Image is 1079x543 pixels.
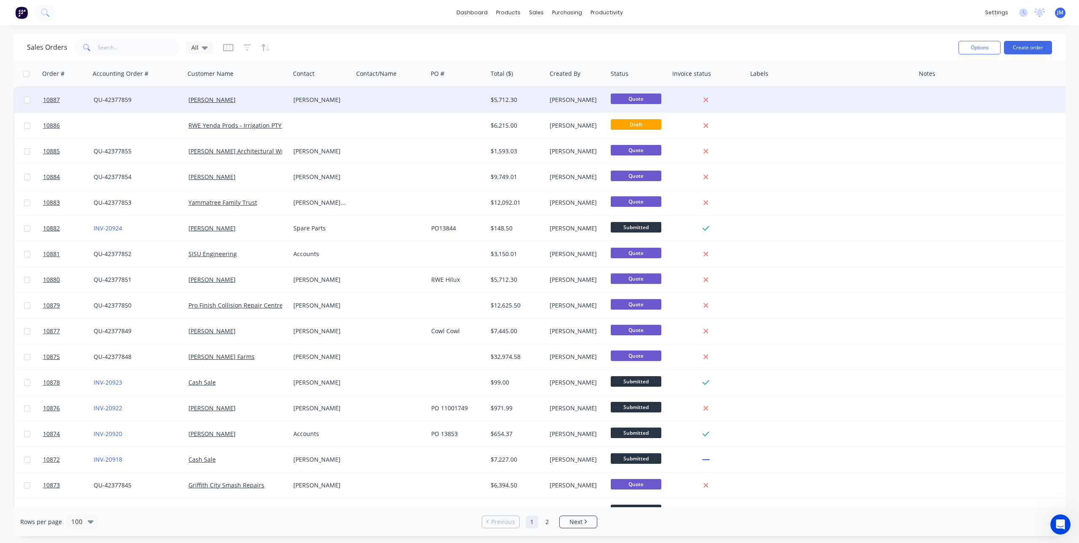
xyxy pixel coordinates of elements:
div: Got you. I’ve added it separately since it was previously added, and I’ve updated the name to mak... [13,179,132,204]
div: [PERSON_NAME] [550,96,601,104]
span: 10868 [43,507,60,515]
div: [PERSON_NAME] [550,378,601,387]
div: Labels [750,70,768,78]
div: Cowl Cowl [431,327,481,335]
a: QU-42377849 [94,327,132,335]
a: INV-20923 [94,378,122,386]
span: Quote [611,325,661,335]
div: $6,215.00 [491,121,540,130]
p: Active 14h ago [41,11,82,19]
span: 10880 [43,276,60,284]
div: $971.99 [491,404,540,412]
a: 10872 [43,447,94,472]
span: Quote [611,196,661,207]
a: INV-20918 [94,455,122,463]
span: 10881 [43,250,60,258]
a: 10887 [43,87,94,112]
div: [PERSON_NAME] [550,276,601,284]
div: Got you. I’ve added it separately since it was previously added, and I’ve updated the name to mak... [7,174,138,282]
div: Joe says… [7,132,162,174]
button: Home [132,3,148,19]
a: INV-20924 [94,224,122,232]
div: [PERSON_NAME] [550,173,601,181]
a: 10882 [43,216,94,241]
a: QU-42377854 [94,173,132,181]
a: Cash Sale [188,378,216,386]
div: Accounting Order # [93,70,148,78]
span: Previous [491,518,515,526]
span: Submitted [611,428,661,438]
div: $12,092.01 [491,198,540,207]
div: $7,445.00 [491,327,540,335]
a: SISU Engineering [188,250,237,258]
div: RWE Hilux [431,276,481,284]
span: 10872 [43,455,60,464]
textarea: Message… [7,258,161,273]
a: Previous page [482,518,519,526]
a: 10886 [43,113,94,138]
div: [PERSON_NAME] [550,327,601,335]
span: JM [1057,9,1063,16]
button: Options [958,41,1001,54]
div: PO # [431,70,444,78]
a: Yammatree Family Trust [188,198,257,206]
div: Joe says… [7,113,162,132]
a: 10874 [43,421,94,447]
div: Total ($) [491,70,513,78]
a: Page 2 [541,516,553,528]
div: [PERSON_NAME] [550,301,601,310]
div: its telling me its previously imported [40,113,162,131]
a: Pro Finish Collision Repair Centre [GEOGRAPHIC_DATA] [188,301,343,309]
div: [PERSON_NAME] [550,507,601,515]
span: Quote [611,299,661,310]
div: [PERSON_NAME] [550,250,601,258]
div: [PERSON_NAME] [550,481,601,490]
div: [PERSON_NAME] [293,147,347,155]
span: Quote [611,145,661,155]
a: 10885 [43,139,94,164]
img: Profile image for Maricar [24,5,38,18]
a: 10877 [43,318,94,344]
span: 10874 [43,430,60,438]
span: Draft [611,119,661,130]
button: Start recording [54,276,60,283]
iframe: Intercom live chat [1050,514,1071,535]
a: 10878 [43,370,94,395]
a: QU-42377853 [94,198,132,206]
div: $3,150.01 [491,250,540,258]
h1: Maricar [41,4,66,11]
a: QU-42377850 [94,301,132,309]
div: $1,593.03 [491,147,540,155]
a: INV-20913 [94,507,122,515]
div: [PERSON_NAME] [550,455,601,464]
span: All [191,43,199,52]
a: QU-42377855 [94,147,132,155]
a: QU-42377845 [94,481,132,489]
div: $148.50 [491,224,540,233]
div: [PERSON_NAME] [293,481,347,490]
span: Quote [611,248,661,258]
div: Close [148,3,163,19]
span: Quote [611,350,661,361]
div: $99.00 [491,378,540,387]
span: 10883 [43,198,60,207]
div: customer is 'RWE YENDA Prods - Irrigation PTY LTD' if you want to have a look [30,132,162,167]
div: PO 11001749 [431,404,481,412]
div: [PERSON_NAME] [550,353,601,361]
div: Invoice status [672,70,711,78]
a: QU-42377852 [94,250,132,258]
button: Upload attachment [40,276,47,283]
div: Contact [293,70,314,78]
div: $654.37 [491,430,540,438]
span: Rows per page [20,518,62,526]
span: Quote [611,171,661,181]
div: [PERSON_NAME] [550,147,601,155]
a: 10868 [43,498,94,524]
a: [PERSON_NAME] [188,224,236,232]
div: 47479 [431,507,481,515]
span: 10877 [43,327,60,335]
span: 10876 [43,404,60,412]
div: $32,974.58 [491,353,540,361]
a: QU-42377848 [94,353,132,361]
a: 10880 [43,267,94,292]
